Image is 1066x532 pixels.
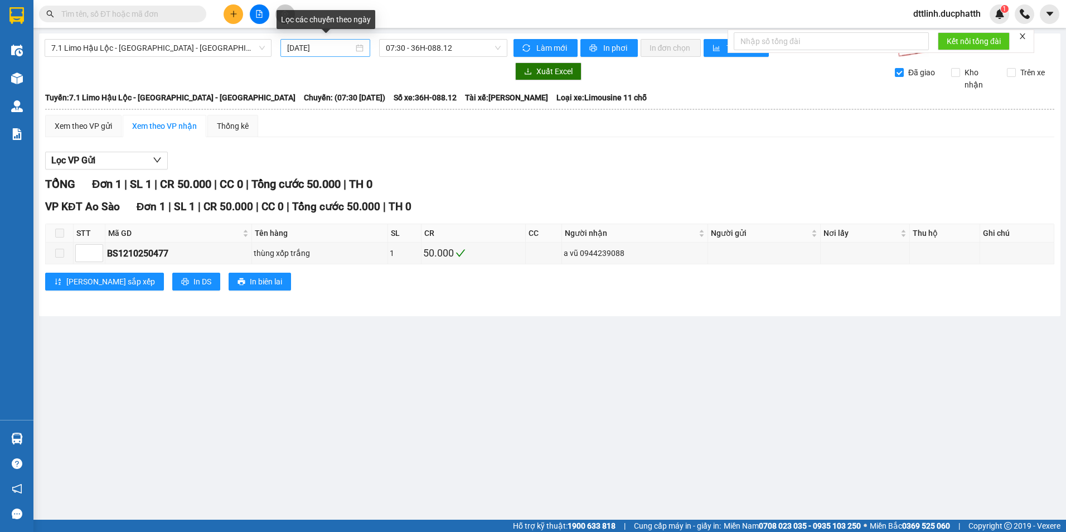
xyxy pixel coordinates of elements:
[1004,522,1012,530] span: copyright
[92,177,122,191] span: Đơn 1
[137,200,166,213] span: Đơn 1
[12,458,22,469] span: question-circle
[154,177,157,191] span: |
[160,177,211,191] span: CR 50.000
[108,227,240,239] span: Mã GD
[713,44,722,53] span: bar-chart
[938,32,1010,50] button: Kết nối tổng đài
[11,433,23,444] img: warehouse-icon
[522,44,532,53] span: sync
[224,4,243,24] button: plus
[74,224,105,243] th: STT
[168,200,171,213] span: |
[536,42,569,54] span: Làm mới
[251,177,341,191] span: Tổng cước 50.000
[823,227,898,239] span: Nơi lấy
[45,152,168,170] button: Lọc VP Gửi
[45,200,120,213] span: VP KĐT Ao Sào
[12,509,22,519] span: message
[589,44,599,53] span: printer
[980,224,1054,243] th: Ghi chú
[759,521,861,530] strong: 0708 023 035 - 0935 103 250
[172,273,220,291] button: printerIn DS
[304,91,385,104] span: Chuyến: (07:30 [DATE])
[958,520,960,532] span: |
[66,275,155,288] span: [PERSON_NAME] sắp xếp
[947,35,1001,47] span: Kết nối tổng đài
[46,10,54,18] span: search
[423,245,524,261] div: 50.000
[55,120,112,132] div: Xem theo VP gửi
[287,200,289,213] span: |
[261,200,284,213] span: CC 0
[1016,66,1049,79] span: Trên xe
[254,247,385,259] div: thùng xốp trắng
[246,177,249,191] span: |
[1040,4,1059,24] button: caret-down
[252,224,387,243] th: Tên hàng
[421,224,526,243] th: CR
[250,4,269,24] button: file-add
[902,521,950,530] strong: 0369 525 060
[389,200,411,213] span: TH 0
[704,39,769,57] button: bar-chartThống kê
[343,177,346,191] span: |
[238,278,245,287] span: printer
[568,521,616,530] strong: 1900 633 818
[526,224,562,243] th: CC
[390,247,420,259] div: 1
[910,224,980,243] th: Thu hộ
[536,65,573,78] span: Xuất Excel
[105,243,252,264] td: BS1210250477
[132,120,197,132] div: Xem theo VP nhận
[181,278,189,287] span: printer
[1019,32,1026,40] span: close
[107,246,250,260] div: BS1210250477
[214,177,217,191] span: |
[456,248,466,258] span: check
[711,227,810,239] span: Người gửi
[634,520,721,532] span: Cung cấp máy in - giấy in:
[11,100,23,112] img: warehouse-icon
[386,40,501,56] span: 07:30 - 36H-088.12
[130,177,152,191] span: SL 1
[724,520,861,532] span: Miền Nam
[349,177,372,191] span: TH 0
[870,520,950,532] span: Miền Bắc
[524,67,532,76] span: download
[513,520,616,532] span: Hỗ trợ kỹ thuật:
[287,42,353,54] input: 12/10/2025
[995,9,1005,19] img: icon-new-feature
[1020,9,1030,19] img: phone-icon
[624,520,626,532] span: |
[61,8,193,20] input: Tìm tên, số ĐT hoặc mã đơn
[465,91,548,104] span: Tài xế: [PERSON_NAME]
[153,156,162,165] span: down
[229,273,291,291] button: printerIn biên lai
[383,200,386,213] span: |
[193,275,211,288] span: In DS
[12,483,22,494] span: notification
[255,10,263,18] span: file-add
[51,40,265,56] span: 7.1 Limo Hậu Lộc - Bỉm Sơn - Hà Nội
[230,10,238,18] span: plus
[256,200,259,213] span: |
[904,7,990,21] span: dttlinh.ducphatth
[11,128,23,140] img: solution-icon
[564,247,705,259] div: a vũ 0944239088
[45,273,164,291] button: sort-ascending[PERSON_NAME] sắp xếp
[11,72,23,84] img: warehouse-icon
[904,66,939,79] span: Đã giao
[275,4,295,24] button: aim
[217,120,249,132] div: Thống kê
[513,39,578,57] button: syncLàm mới
[54,278,62,287] span: sort-ascending
[1001,5,1009,13] sup: 1
[250,275,282,288] span: In biên lai
[11,45,23,56] img: warehouse-icon
[9,7,24,24] img: logo-vxr
[580,39,638,57] button: printerIn phơi
[220,177,243,191] span: CC 0
[1045,9,1055,19] span: caret-down
[734,32,929,50] input: Nhập số tổng đài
